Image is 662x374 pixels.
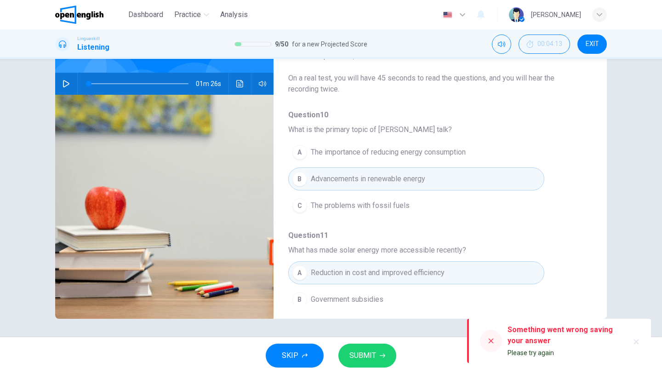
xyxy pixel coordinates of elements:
[282,349,298,362] span: SKIP
[311,173,425,184] span: Advancements in renewable energy
[292,172,307,186] div: B
[311,147,466,158] span: The importance of reducing energy consumption
[174,9,201,20] span: Practice
[288,194,544,217] button: CThe problems with fossil fuels
[509,7,524,22] img: Profile picture
[519,35,570,54] div: Hide
[292,265,307,280] div: A
[217,6,251,23] button: Analysis
[508,324,622,346] div: Something went wrong saving your answer
[196,73,228,95] span: 01m 26s
[349,349,376,362] span: SUBMIT
[292,145,307,160] div: A
[125,6,167,23] button: Dashboard
[577,35,607,54] button: EXIT
[288,73,577,95] span: On a real test, you will have 45 seconds to read the questions, and you will hear the recording t...
[233,73,247,95] button: Click to see the audio transcription
[55,95,274,319] img: Listen to Dr. Helen Smith discussing recent advancements in renewable energy.
[55,6,103,24] img: OpenEnglish logo
[288,167,544,190] button: BAdvancements in renewable energy
[77,35,100,42] span: Linguaskill
[508,349,554,357] span: Please try again
[288,288,544,311] button: BGovernment subsidies
[311,294,383,305] span: Government subsidies
[292,39,367,50] span: for a new Projected Score
[55,6,125,24] a: OpenEnglish logo
[266,344,324,368] button: SKIP
[288,141,544,164] button: AThe importance of reducing energy consumption
[586,40,599,48] span: EXIT
[519,35,570,54] button: 00:04:13
[288,245,577,256] span: What has made solar energy more accessible recently?
[311,267,445,278] span: Reduction in cost and improved efficiency
[288,109,577,121] span: Question 10
[292,198,307,213] div: C
[531,9,581,20] div: [PERSON_NAME]
[288,230,577,241] span: Question 11
[77,42,109,53] h1: Listening
[442,12,453,18] img: en
[288,124,577,135] span: What is the primary topic of [PERSON_NAME] talk?
[288,261,544,284] button: AReduction in cost and improved efficiency
[171,6,213,23] button: Practice
[275,39,288,50] span: 9 / 50
[311,200,410,211] span: The problems with fossil fuels
[537,40,562,48] span: 00:04:13
[128,9,163,20] span: Dashboard
[338,344,396,368] button: SUBMIT
[220,9,248,20] span: Analysis
[292,292,307,307] div: B
[492,35,511,54] div: Mute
